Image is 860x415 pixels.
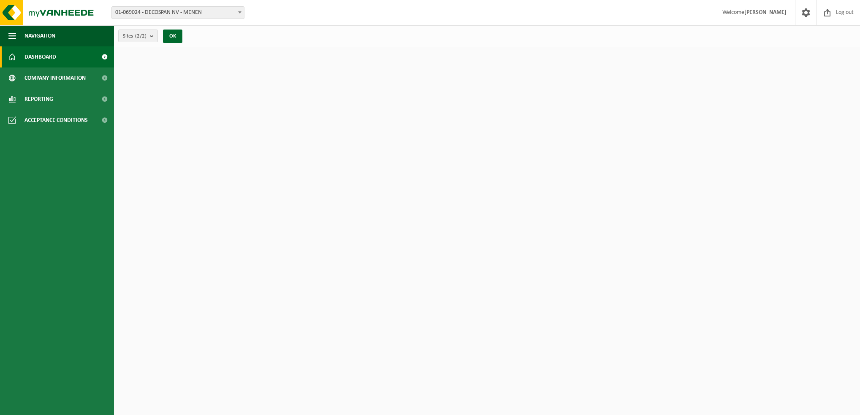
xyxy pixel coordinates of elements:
[24,46,56,67] span: Dashboard
[24,110,88,131] span: Acceptance conditions
[24,67,86,89] span: Company information
[118,30,158,42] button: Sites(2/2)
[123,30,146,43] span: Sites
[24,89,53,110] span: Reporting
[111,6,244,19] span: 01-069024 - DECOSPAN NV - MENEN
[135,33,146,39] count: (2/2)
[112,7,244,19] span: 01-069024 - DECOSPAN NV - MENEN
[744,9,787,16] strong: [PERSON_NAME]
[24,25,55,46] span: Navigation
[163,30,182,43] button: OK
